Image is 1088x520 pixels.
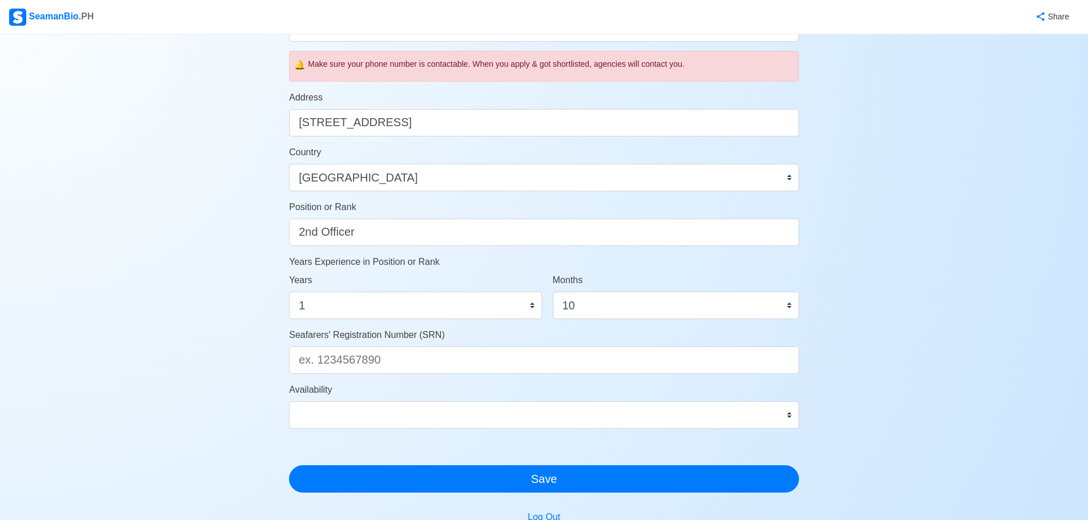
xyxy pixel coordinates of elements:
span: caution [294,58,306,72]
label: Country [289,146,321,159]
label: Months [553,273,583,287]
span: Address [289,92,323,102]
input: ex. 2nd Officer w/ Master License [289,219,799,246]
span: .PH [79,11,94,21]
button: Save [289,465,799,493]
div: SeamanBio [9,9,94,26]
button: Share [1024,6,1079,28]
img: Logo [9,9,26,26]
label: Availability [289,383,332,397]
span: Position or Rank [289,202,356,212]
input: ex. Pooc Occidental, Tubigon, Bohol [289,109,799,136]
p: Years Experience in Position or Rank [289,255,799,269]
div: Make sure your phone number is contactable. When you apply & got shortlisted, agencies will conta... [308,58,794,70]
span: Seafarers' Registration Number (SRN) [289,330,444,340]
label: Years [289,273,312,287]
input: ex. 1234567890 [289,346,799,374]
